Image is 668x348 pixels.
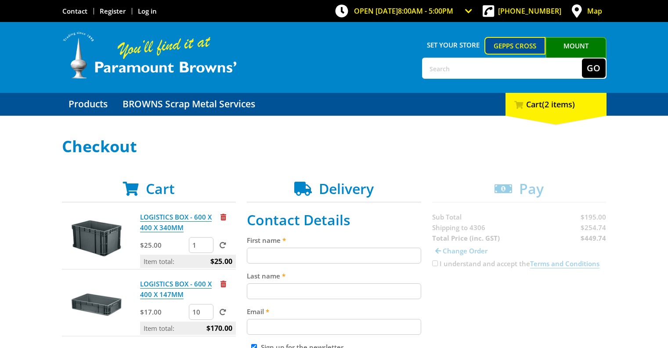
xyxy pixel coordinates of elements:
input: Please enter your email address. [247,319,421,335]
img: Paramount Browns' [62,31,238,80]
span: Set your store [422,37,485,53]
span: (2 items) [542,99,575,110]
span: $25.00 [210,255,232,268]
span: $170.00 [206,322,232,335]
span: OPEN [DATE] [354,6,453,16]
a: Go to the registration page [100,7,126,15]
button: Go [582,59,606,78]
label: Last name [247,271,421,281]
h1: Checkout [62,138,607,155]
a: Go to the Contact page [62,7,87,15]
input: Please enter your first name. [247,248,421,264]
span: 8:00am - 5:00pm [398,6,453,16]
input: Search [423,59,582,78]
p: $25.00 [140,240,187,250]
label: First name [247,235,421,245]
a: Go to the Products page [62,93,114,116]
input: Please enter your last name. [247,283,421,299]
p: Item total: [140,322,236,335]
span: Delivery [319,179,374,198]
a: Log in [138,7,157,15]
a: Go to the BROWNS Scrap Metal Services page [116,93,262,116]
a: Gepps Cross [484,37,545,55]
h2: Contact Details [247,212,421,228]
a: LOGISTICS BOX - 600 X 400 X 147MM [140,279,212,299]
a: Remove from cart [220,212,226,221]
p: $17.00 [140,307,187,317]
label: Email [247,306,421,317]
div: Cart [506,93,607,116]
a: Remove from cart [220,279,226,288]
img: LOGISTICS BOX - 600 X 400 X 340MM [70,212,123,264]
img: LOGISTICS BOX - 600 X 400 X 147MM [70,278,123,331]
a: LOGISTICS BOX - 600 X 400 X 340MM [140,212,212,232]
a: Mount [PERSON_NAME] [545,37,607,70]
p: Item total: [140,255,236,268]
span: Cart [146,179,175,198]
